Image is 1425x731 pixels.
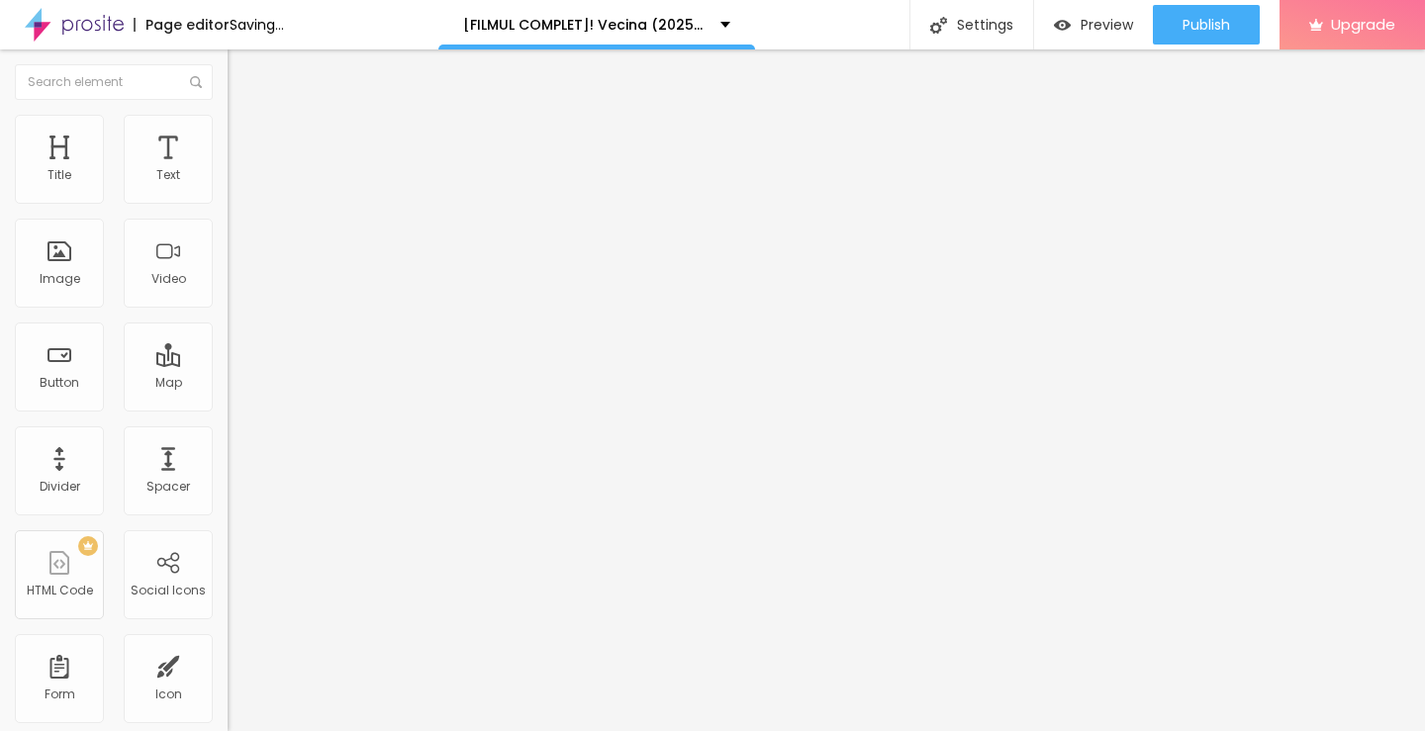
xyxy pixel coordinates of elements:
[40,272,80,286] div: Image
[27,584,93,597] div: HTML Code
[146,480,190,494] div: Spacer
[1034,5,1153,45] button: Preview
[1183,17,1230,33] span: Publish
[155,376,182,390] div: Map
[228,49,1425,731] iframe: Editor
[134,18,230,32] div: Page editor
[1054,17,1071,34] img: view-1.svg
[40,480,80,494] div: Divider
[463,18,706,32] p: [FILMUL COMPLET]! Vecina (2025) Online Subtitrat Română HD
[47,168,71,182] div: Title
[230,18,284,32] div: Saving...
[1331,16,1395,33] span: Upgrade
[15,64,213,100] input: Search element
[40,376,79,390] div: Button
[1153,5,1260,45] button: Publish
[155,687,182,701] div: Icon
[1081,17,1133,33] span: Preview
[131,584,206,597] div: Social Icons
[156,168,180,182] div: Text
[930,17,947,34] img: Icone
[151,272,186,286] div: Video
[45,687,75,701] div: Form
[190,76,202,88] img: Icone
